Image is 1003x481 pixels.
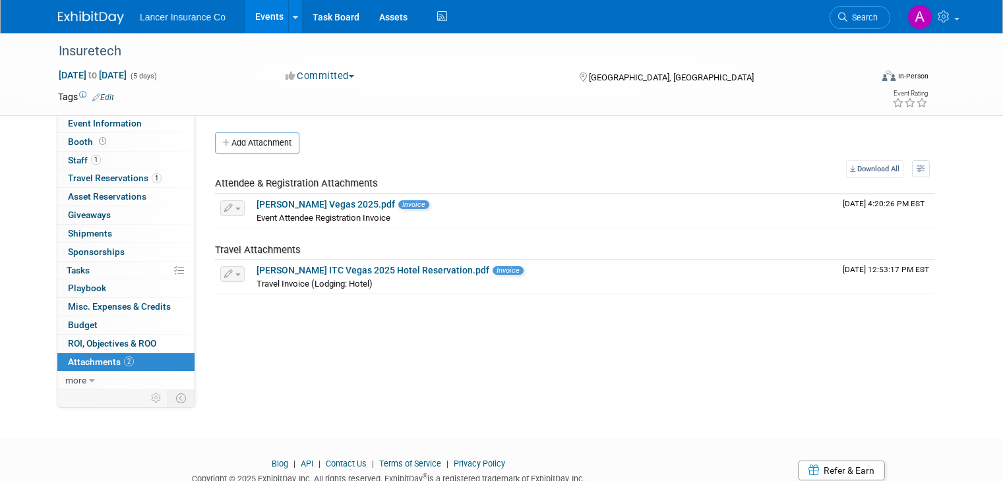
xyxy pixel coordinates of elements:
span: [DATE] [DATE] [58,69,127,81]
span: Lancer Insurance Co [140,12,226,22]
span: Giveaways [68,210,111,220]
span: Tasks [67,265,90,275]
td: Personalize Event Tab Strip [145,389,168,407]
a: Edit [92,93,114,102]
div: Insuretech [54,40,855,63]
span: Travel Invoice (Lodging: Hotel) [257,279,373,289]
span: Attachments [68,356,134,367]
a: more [57,372,195,389]
img: Ann Barron [907,5,932,30]
span: Asset Reservations [68,191,146,202]
a: Privacy Policy [454,459,505,468]
button: Add Attachment [215,132,299,154]
span: Attendee & Registration Attachments [215,177,378,189]
a: [PERSON_NAME] Vegas 2025.pdf [257,199,395,210]
span: | [369,459,377,468]
a: Refer & Earn [798,461,885,480]
span: 1 [152,173,162,183]
a: Budget [57,316,195,334]
a: Booth [57,133,195,151]
td: Upload Timestamp [837,260,935,293]
a: Travel Reservations1 [57,169,195,187]
a: Misc. Expenses & Credits [57,298,195,316]
span: more [65,375,86,385]
a: [PERSON_NAME] ITC Vegas 2025 Hotel Reservation.pdf [257,265,489,275]
span: | [315,459,324,468]
span: (5 days) [129,72,157,80]
div: Event Format [800,69,928,88]
span: Upload Timestamp [843,199,925,208]
a: Playbook [57,279,195,297]
a: Terms of Service [379,459,441,468]
a: Search [830,6,890,29]
a: Contact Us [326,459,367,468]
a: Asset Reservations [57,188,195,206]
a: Attachments2 [57,353,195,371]
a: Shipments [57,225,195,242]
a: Blog [272,459,288,468]
sup: ® [423,472,427,480]
div: Event Rating [892,90,928,97]
span: to [86,70,99,80]
button: Committed [281,69,359,83]
a: Sponsorships [57,243,195,261]
a: Staff1 [57,152,195,169]
td: Upload Timestamp [837,194,935,227]
span: [GEOGRAPHIC_DATA], [GEOGRAPHIC_DATA] [589,72,754,82]
span: Misc. Expenses & Credits [68,301,171,312]
span: Staff [68,155,101,165]
span: Event Information [68,118,142,128]
span: Search [847,13,878,22]
a: ROI, Objectives & ROO [57,335,195,353]
span: Invoice [398,200,429,209]
span: 2 [124,356,134,366]
a: Giveaways [57,206,195,224]
span: Playbook [68,283,106,293]
td: Tags [58,90,114,103]
span: | [290,459,299,468]
span: Event Attendee Registration Invoice [257,213,390,223]
span: Sponsorships [68,246,125,257]
a: Tasks [57,262,195,279]
span: | [443,459,452,468]
span: Travel Reservations [68,173,162,183]
a: Download All [846,160,903,178]
span: Shipments [68,228,112,239]
span: Booth [68,136,109,147]
span: Upload Timestamp [843,265,929,274]
span: Budget [68,320,98,330]
span: 1 [91,155,101,165]
div: In-Person [897,71,928,81]
td: Toggle Event Tabs [168,389,195,407]
a: API [301,459,313,468]
img: Format-Inperson.png [882,71,896,81]
span: Booth not reserved yet [96,136,109,146]
img: ExhibitDay [58,11,124,24]
span: ROI, Objectives & ROO [68,338,156,349]
span: Travel Attachments [215,244,301,256]
span: Invoice [493,266,524,275]
a: Event Information [57,115,195,132]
